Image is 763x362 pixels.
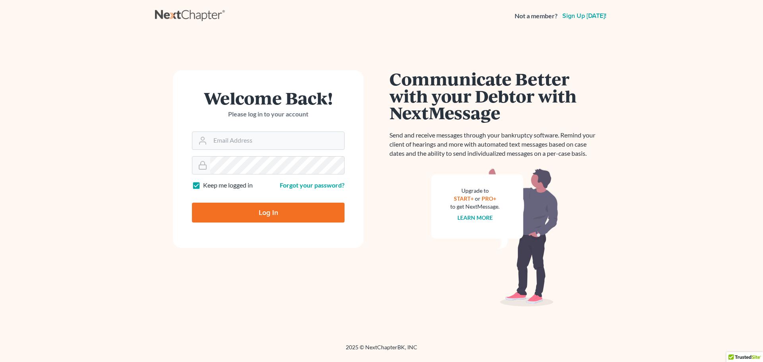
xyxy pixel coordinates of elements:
[482,195,496,202] a: PRO+
[192,203,345,223] input: Log In
[457,214,493,221] a: Learn more
[210,132,344,149] input: Email Address
[561,13,608,19] a: Sign up [DATE]!
[155,343,608,358] div: 2025 © NextChapterBK, INC
[389,131,600,158] p: Send and receive messages through your bankruptcy software. Remind your client of hearings and mo...
[515,12,558,21] strong: Not a member?
[475,195,480,202] span: or
[454,195,474,202] a: START+
[450,187,500,195] div: Upgrade to
[192,110,345,119] p: Please log in to your account
[431,168,558,307] img: nextmessage_bg-59042aed3d76b12b5cd301f8e5b87938c9018125f34e5fa2b7a6b67550977c72.svg
[280,181,345,189] a: Forgot your password?
[450,203,500,211] div: to get NextMessage.
[192,89,345,106] h1: Welcome Back!
[203,181,253,190] label: Keep me logged in
[389,70,600,121] h1: Communicate Better with your Debtor with NextMessage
